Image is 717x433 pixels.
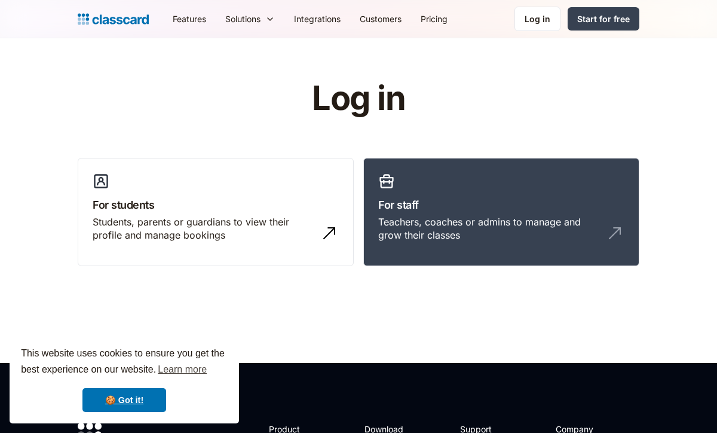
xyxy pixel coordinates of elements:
[514,7,560,31] a: Log in
[363,158,639,267] a: For staffTeachers, coaches or admins to manage and grow their classes
[378,215,600,242] div: Teachers, coaches or admins to manage and grow their classes
[225,13,261,25] div: Solutions
[82,388,166,412] a: dismiss cookie message
[577,13,630,25] div: Start for free
[169,80,549,117] h1: Log in
[93,197,339,213] h3: For students
[10,335,239,423] div: cookieconsent
[93,215,315,242] div: Students, parents or guardians to view their profile and manage bookings
[568,7,639,31] a: Start for free
[78,158,354,267] a: For studentsStudents, parents or guardians to view their profile and manage bookings
[411,5,457,32] a: Pricing
[378,197,624,213] h3: For staff
[78,11,149,28] a: home
[163,5,216,32] a: Features
[525,13,550,25] div: Log in
[156,361,209,379] a: learn more about cookies
[216,5,284,32] div: Solutions
[284,5,350,32] a: Integrations
[21,346,228,379] span: This website uses cookies to ensure you get the best experience on our website.
[350,5,411,32] a: Customers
